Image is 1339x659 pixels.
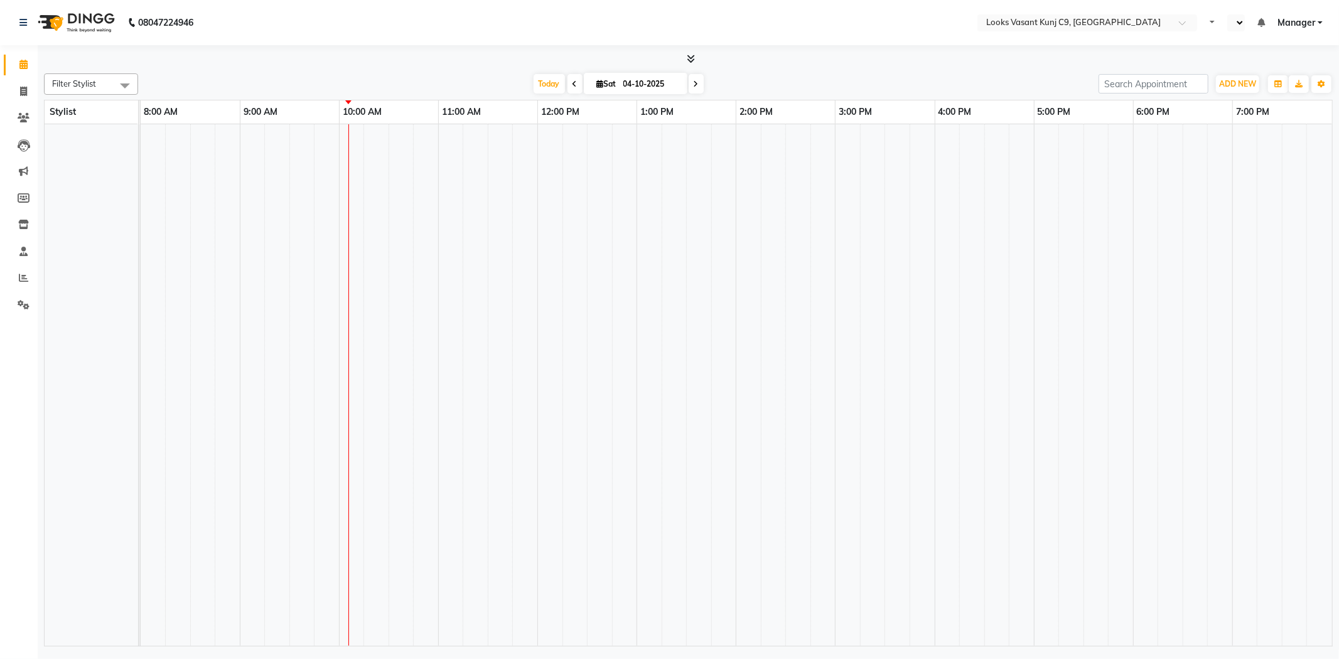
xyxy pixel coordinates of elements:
[1219,79,1256,88] span: ADD NEW
[32,5,118,40] img: logo
[1277,16,1315,29] span: Manager
[52,78,96,88] span: Filter Stylist
[1099,74,1208,94] input: Search Appointment
[138,5,193,40] b: 08047224946
[141,103,181,121] a: 8:00 AM
[736,103,776,121] a: 2:00 PM
[836,103,875,121] a: 3:00 PM
[534,74,565,94] span: Today
[637,103,677,121] a: 1:00 PM
[538,103,583,121] a: 12:00 PM
[439,103,484,121] a: 11:00 AM
[1134,103,1173,121] a: 6:00 PM
[620,75,682,94] input: 2025-10-04
[340,103,385,121] a: 10:00 AM
[935,103,975,121] a: 4:00 PM
[50,106,76,117] span: Stylist
[1035,103,1074,121] a: 5:00 PM
[594,79,620,88] span: Sat
[1233,103,1272,121] a: 7:00 PM
[1216,75,1259,93] button: ADD NEW
[240,103,281,121] a: 9:00 AM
